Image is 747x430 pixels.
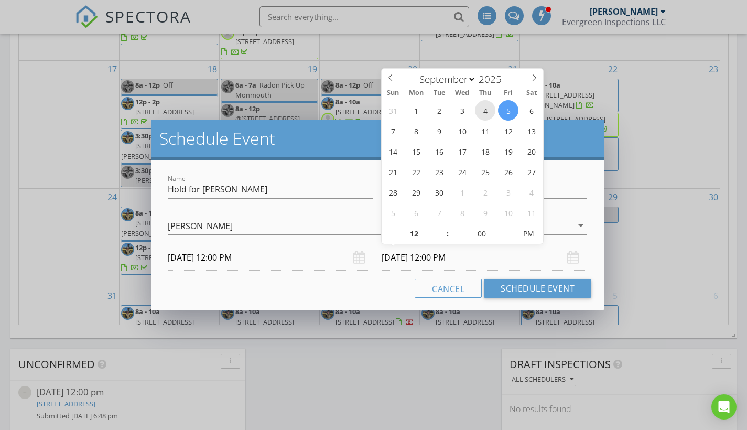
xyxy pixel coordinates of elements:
span: September 1, 2025 [406,100,426,121]
span: September 9, 2025 [429,121,449,141]
span: September 17, 2025 [452,141,472,162]
input: Select date [168,245,373,271]
span: October 10, 2025 [498,202,518,223]
span: September 19, 2025 [498,141,518,162]
button: Schedule Event [484,279,591,298]
span: Click to toggle [514,223,543,244]
span: September 30, 2025 [429,182,449,202]
span: October 1, 2025 [452,182,472,202]
span: September 22, 2025 [406,162,426,182]
button: Cancel [415,279,482,298]
span: September 2, 2025 [429,100,449,121]
span: September 11, 2025 [475,121,495,141]
span: September 26, 2025 [498,162,518,182]
span: Thu [474,90,497,96]
span: September 24, 2025 [452,162,472,182]
span: September 28, 2025 [383,182,403,202]
input: Select date [382,245,587,271]
span: September 6, 2025 [521,100,542,121]
span: September 25, 2025 [475,162,495,182]
h2: Schedule Event [159,128,596,149]
span: September 3, 2025 [452,100,472,121]
span: October 11, 2025 [521,202,542,223]
span: September 12, 2025 [498,121,518,141]
span: September 21, 2025 [383,162,403,182]
span: October 5, 2025 [383,202,403,223]
span: September 23, 2025 [429,162,449,182]
span: October 6, 2025 [406,202,426,223]
span: September 20, 2025 [521,141,542,162]
span: Sat [520,90,543,96]
div: [PERSON_NAME] [168,221,233,231]
input: Year [476,72,511,86]
span: September 7, 2025 [383,121,403,141]
span: Sun [382,90,405,96]
span: : [446,223,449,244]
span: September 13, 2025 [521,121,542,141]
span: October 8, 2025 [452,202,472,223]
span: September 18, 2025 [475,141,495,162]
span: September 14, 2025 [383,141,403,162]
span: October 7, 2025 [429,202,449,223]
span: September 29, 2025 [406,182,426,202]
span: September 4, 2025 [475,100,495,121]
span: August 31, 2025 [383,100,403,121]
span: October 2, 2025 [475,182,495,202]
span: Mon [405,90,428,96]
span: October 4, 2025 [521,182,542,202]
span: September 5, 2025 [498,100,518,121]
span: September 8, 2025 [406,121,426,141]
span: Tue [428,90,451,96]
span: Wed [451,90,474,96]
div: Open Intercom Messenger [711,394,737,420]
span: September 15, 2025 [406,141,426,162]
span: October 3, 2025 [498,182,518,202]
span: September 10, 2025 [452,121,472,141]
span: Fri [497,90,520,96]
span: September 27, 2025 [521,162,542,182]
span: October 9, 2025 [475,202,495,223]
span: September 16, 2025 [429,141,449,162]
i: arrow_drop_down [575,219,587,232]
